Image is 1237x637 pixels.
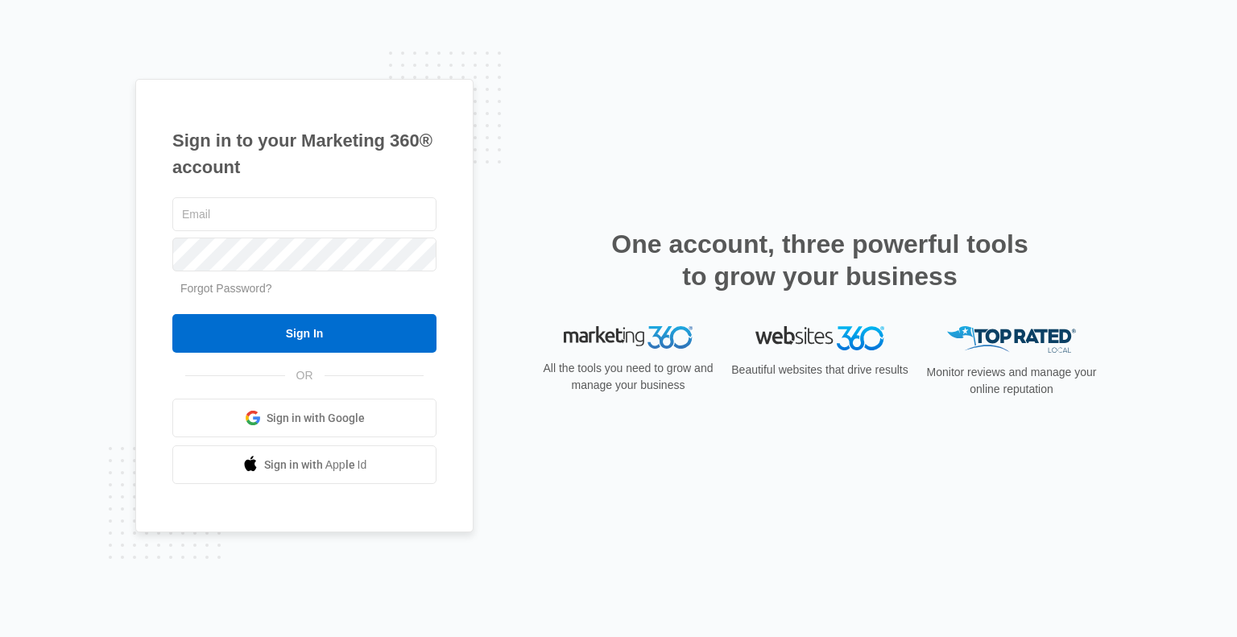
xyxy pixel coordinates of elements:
[172,314,436,353] input: Sign In
[538,360,718,394] p: All the tools you need to grow and manage your business
[172,399,436,437] a: Sign in with Google
[267,410,365,427] span: Sign in with Google
[172,127,436,180] h1: Sign in to your Marketing 360® account
[755,326,884,350] img: Websites 360
[606,228,1033,292] h2: One account, three powerful tools to grow your business
[947,326,1076,353] img: Top Rated Local
[264,457,367,474] span: Sign in with Apple Id
[564,326,693,349] img: Marketing 360
[172,197,436,231] input: Email
[730,362,910,378] p: Beautiful websites that drive results
[285,367,325,384] span: OR
[180,282,272,295] a: Forgot Password?
[921,364,1102,398] p: Monitor reviews and manage your online reputation
[172,445,436,484] a: Sign in with Apple Id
